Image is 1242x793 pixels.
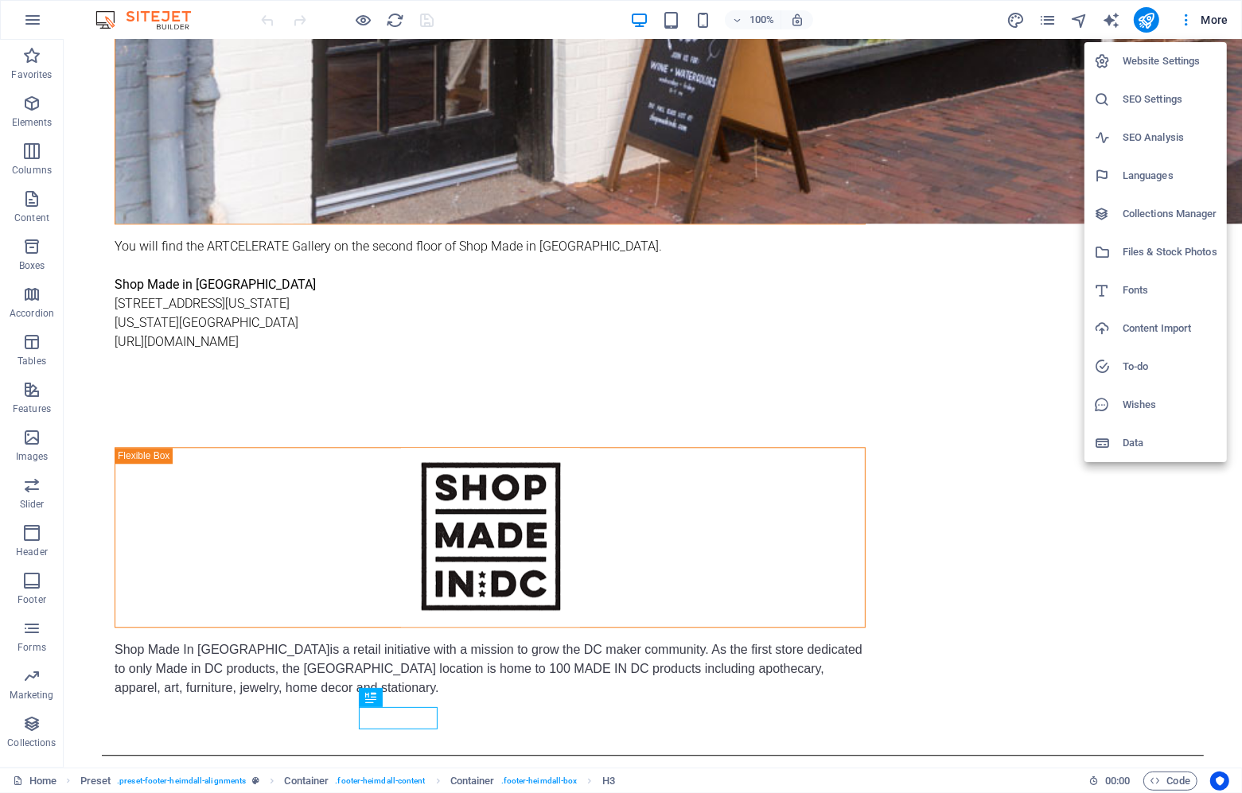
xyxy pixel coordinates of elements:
h6: Website Settings [1123,52,1217,71]
h6: Collections Manager [1123,204,1217,224]
h6: SEO Settings [1123,90,1217,109]
h6: Files & Stock Photos [1123,243,1217,262]
h6: Data [1123,433,1217,453]
h6: Wishes [1123,395,1217,414]
h6: Content Import [1123,319,1217,338]
h6: To-do [1123,357,1217,376]
h6: Fonts [1123,281,1217,300]
h6: SEO Analysis [1123,128,1217,147]
h6: Languages [1123,166,1217,185]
